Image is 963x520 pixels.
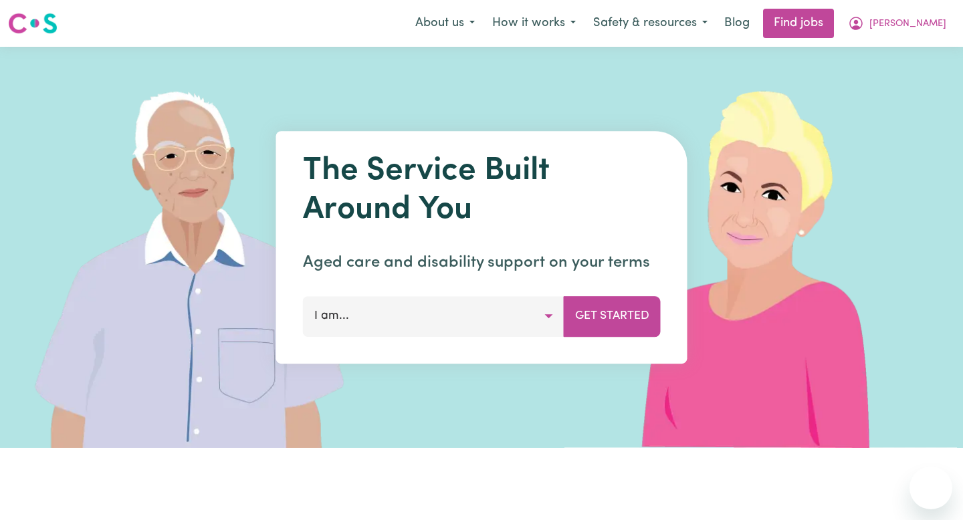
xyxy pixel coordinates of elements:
[484,9,584,37] button: How it works
[839,9,955,37] button: My Account
[763,9,834,38] a: Find jobs
[584,9,716,37] button: Safety & resources
[8,11,58,35] img: Careseekers logo
[564,296,661,336] button: Get Started
[909,467,952,509] iframe: Button to launch messaging window
[8,8,58,39] a: Careseekers logo
[303,251,661,275] p: Aged care and disability support on your terms
[303,152,661,229] h1: The Service Built Around You
[407,9,484,37] button: About us
[869,17,946,31] span: [PERSON_NAME]
[303,296,564,336] button: I am...
[716,9,758,38] a: Blog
